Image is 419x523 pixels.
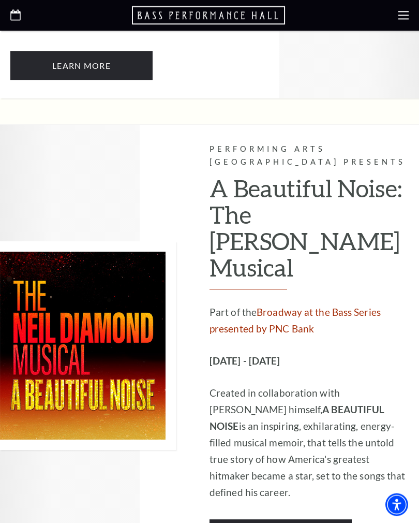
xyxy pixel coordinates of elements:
a: Open this option [132,5,287,26]
div: Accessibility Menu [385,493,408,516]
a: Open this option [10,10,21,22]
p: Performing Arts [GEOGRAPHIC_DATA] Presents [209,143,409,169]
h2: A Beautiful Noise: The [PERSON_NAME] Musical [209,176,409,290]
strong: [DATE] - [DATE] [209,355,280,367]
a: Learn More The Addams Family, The Musical [10,52,153,81]
p: Part of the [209,304,409,338]
p: Created in collaboration with [PERSON_NAME] himself, is an inspiring, exhilarating, energy-filled... [209,385,409,501]
a: Broadway at the Bass Series presented by PNC Bank [209,307,381,335]
strong: A BEAUTIFUL NOISE [209,404,384,432]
